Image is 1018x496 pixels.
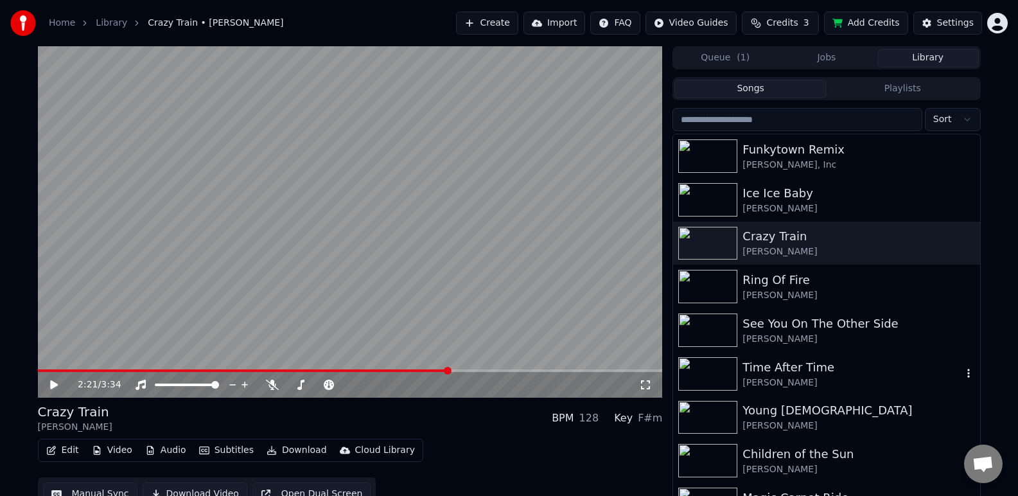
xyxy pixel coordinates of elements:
div: Crazy Train [38,403,112,421]
span: 3 [803,17,809,30]
button: Video Guides [645,12,737,35]
button: Subtitles [194,441,259,459]
nav: breadcrumb [49,17,284,30]
div: BPM [552,411,574,426]
div: Crazy Train [742,227,974,245]
button: FAQ [590,12,640,35]
div: [PERSON_NAME] [742,333,974,346]
a: Open chat [964,445,1003,483]
button: Jobs [776,49,877,67]
div: See You On The Other Side [742,315,974,333]
button: Download [261,441,332,459]
div: [PERSON_NAME] [742,376,961,389]
button: Queue [674,49,776,67]
div: F#m [638,411,662,426]
div: [PERSON_NAME] [742,202,974,215]
div: Settings [937,17,974,30]
a: Library [96,17,127,30]
div: [PERSON_NAME], Inc [742,159,974,172]
div: [PERSON_NAME] [38,421,112,434]
div: Time After Time [742,359,961,376]
button: Import [523,12,585,35]
button: Credits3 [742,12,819,35]
div: Young [DEMOGRAPHIC_DATA] [742,402,974,420]
button: Settings [913,12,982,35]
img: youka [10,10,36,36]
button: Create [456,12,518,35]
div: [PERSON_NAME] [742,420,974,432]
span: Credits [766,17,798,30]
span: Crazy Train • [PERSON_NAME] [148,17,283,30]
div: Ring Of Fire [742,271,974,289]
div: [PERSON_NAME] [742,245,974,258]
div: Cloud Library [355,444,415,457]
div: Funkytown Remix [742,141,974,159]
button: Edit [41,441,84,459]
span: 2:21 [78,378,98,391]
div: / [78,378,109,391]
div: 128 [579,411,599,426]
div: [PERSON_NAME] [742,289,974,302]
span: 3:34 [101,378,121,391]
button: Audio [140,441,191,459]
button: Video [87,441,137,459]
div: Key [614,411,633,426]
span: ( 1 ) [737,51,750,64]
button: Library [877,49,979,67]
div: Children of the Sun [742,445,974,463]
button: Add Credits [824,12,908,35]
div: [PERSON_NAME] [742,463,974,476]
button: Songs [674,80,827,98]
a: Home [49,17,75,30]
button: Playlists [827,80,979,98]
span: Sort [933,113,952,126]
div: Ice Ice Baby [742,184,974,202]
